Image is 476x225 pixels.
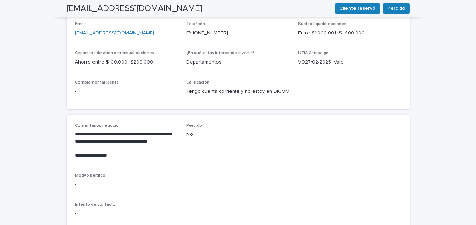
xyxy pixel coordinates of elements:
a: [EMAIL_ADDRESS][DOMAIN_NAME] [75,31,154,35]
p: - [75,181,401,188]
p: - [75,88,178,95]
p: Departamentos [186,59,290,66]
span: Perdido [387,5,405,12]
button: Cliente reservó [335,3,380,14]
p: VO27/02/2025_Vale [298,59,401,66]
span: Email [75,22,86,26]
span: Motivo perdido [75,173,105,178]
span: Complementar Renta [75,80,119,85]
span: Perdido [186,124,202,128]
span: Comentarios negocio [75,124,119,128]
span: ¿En qué estás interesado invertir? [186,51,254,55]
span: Calificación [186,80,209,85]
p: Tengo cuenta corriente y no estoy en DICOM [186,88,290,95]
p: Ahorro entre $100.000- $200.000 [75,59,178,66]
button: Perdido [383,3,410,14]
p: No [186,131,290,138]
span: Intento de contacto [75,203,116,207]
p: Entre $1.000.001- $1.400.000 [298,29,401,37]
p: - [75,210,178,217]
span: Teléfono [186,22,205,26]
a: [PHONE_NUMBER] [186,31,228,35]
span: Capacidad de ahorro mensual opciones [75,51,154,55]
h2: [EMAIL_ADDRESS][DOMAIN_NAME] [67,4,202,14]
span: UTM Campaign [298,51,329,55]
span: Sueldo líquido opciones [298,22,346,26]
span: Cliente reservó [339,5,375,12]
